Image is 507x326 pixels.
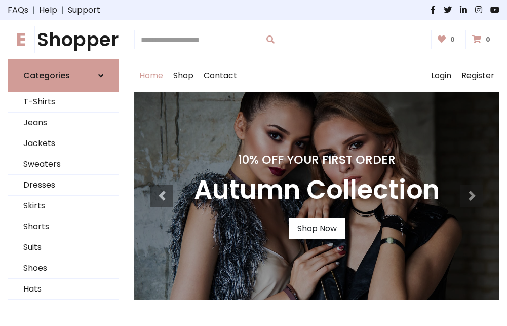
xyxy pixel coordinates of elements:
[134,59,168,92] a: Home
[426,59,456,92] a: Login
[8,28,119,51] h1: Shopper
[8,59,119,92] a: Categories
[194,153,440,167] h4: 10% Off Your First Order
[8,154,119,175] a: Sweaters
[448,35,457,44] span: 0
[465,30,499,49] a: 0
[23,70,70,80] h6: Categories
[8,175,119,196] a: Dresses
[8,133,119,154] a: Jackets
[68,4,100,16] a: Support
[8,216,119,237] a: Shorts
[8,237,119,258] a: Suits
[199,59,242,92] a: Contact
[28,4,39,16] span: |
[57,4,68,16] span: |
[456,59,499,92] a: Register
[8,113,119,133] a: Jeans
[194,175,440,206] h3: Autumn Collection
[431,30,464,49] a: 0
[8,196,119,216] a: Skirts
[8,4,28,16] a: FAQs
[289,218,345,239] a: Shop Now
[8,92,119,113] a: T-Shirts
[8,258,119,279] a: Shoes
[168,59,199,92] a: Shop
[8,279,119,300] a: Hats
[8,26,35,53] span: E
[483,35,493,44] span: 0
[8,28,119,51] a: EShopper
[39,4,57,16] a: Help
